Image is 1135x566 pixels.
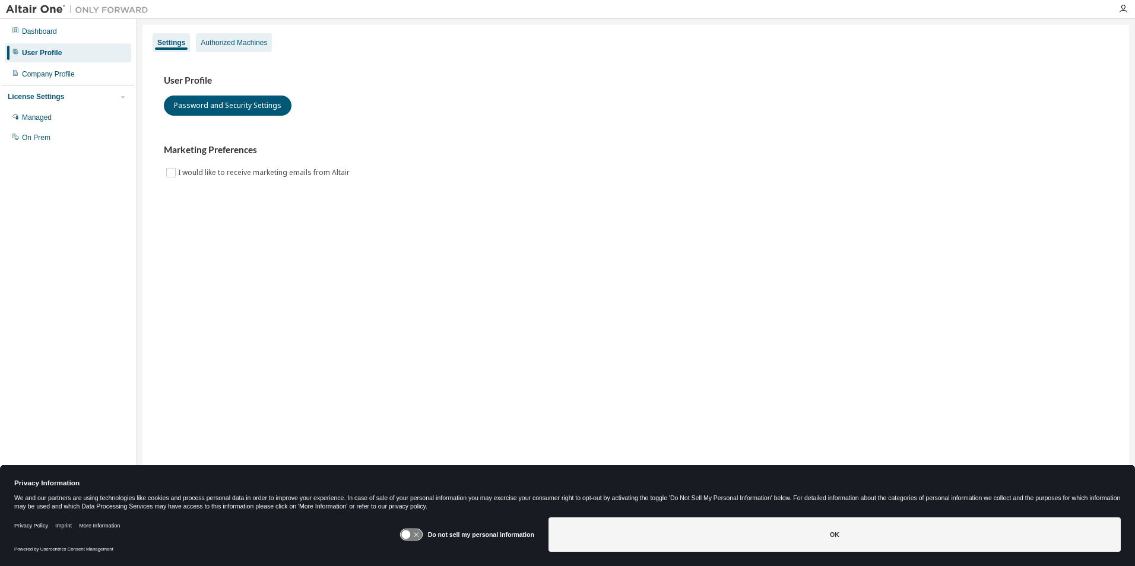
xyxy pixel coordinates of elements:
div: User Profile [22,48,62,58]
h3: Marketing Preferences [164,144,1108,156]
div: Managed [22,113,52,122]
button: Password and Security Settings [164,96,291,116]
div: Company Profile [22,69,75,79]
h3: User Profile [164,75,1108,87]
div: License Settings [8,92,64,101]
div: Dashboard [22,27,57,36]
div: Authorized Machines [201,38,267,47]
div: On Prem [22,133,50,142]
img: Altair One [6,4,154,15]
label: I would like to receive marketing emails from Altair [178,166,352,180]
div: Settings [157,38,185,47]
